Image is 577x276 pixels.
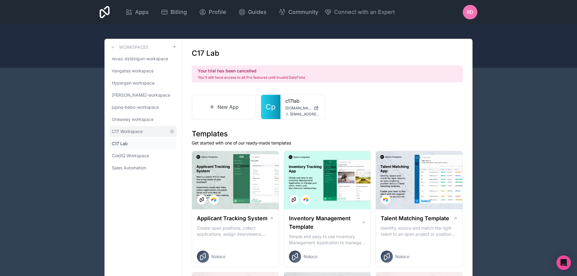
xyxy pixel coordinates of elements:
a: Apps [121,5,154,19]
span: Sales Automation [112,165,146,171]
a: jujuna-bebo-workspace [109,102,177,113]
span: Profile [209,8,226,16]
a: Oneaway workspace [109,114,177,125]
p: Create open positions, collect applications, assign interviewers, centralise candidate feedback a... [197,225,274,237]
a: [DOMAIN_NAME] [285,106,320,111]
span: ColdIQ Workspace [112,153,149,159]
a: C17 Workspace [109,126,177,137]
div: Open Intercom Messenger [556,255,571,270]
p: Simple and easy to use Inventory Management Application to manage your stock, orders and Manufact... [289,234,366,246]
a: c17lab [285,97,320,105]
a: C17 Lab [109,138,177,149]
a: revaz-dzidziguri-workspace [109,53,177,64]
a: Profile [194,5,231,19]
span: Guides [248,8,267,16]
h1: Templates [192,129,463,139]
span: [EMAIL_ADDRESS] [290,112,320,117]
a: Vangates workspace [109,65,177,76]
p: Get started with one of our ready-made templates [192,140,463,146]
span: Noloco [395,254,409,260]
img: Airtable Logo [303,197,308,202]
a: [PERSON_NAME]-workspace [109,90,177,101]
a: ColdIQ Workspace [109,150,177,161]
span: Cp [266,102,276,112]
h1: Talent Matching Template [381,214,449,223]
span: Apps [135,8,149,16]
span: Noloco [303,254,317,260]
h1: Applicant Tracking System [197,214,267,223]
span: Billing [171,8,187,16]
span: C17 Lab [112,141,128,147]
a: Billing [156,5,192,19]
span: Hypergen workspace [112,80,154,86]
p: You'll still have access to all Pro features until Invalid DateTime [198,75,305,80]
button: Connect with an Expert [324,8,395,16]
span: Connect with an Expert [334,8,395,16]
a: Cp [261,95,280,119]
a: Guides [234,5,271,19]
img: Airtable Logo [383,197,388,202]
p: Identify, source and match the right talent to an open project or position with our Talent Matchi... [381,225,458,237]
span: [DOMAIN_NAME] [285,106,311,111]
a: Sales Automation [109,162,177,173]
span: jujuna-bebo-workspace [112,104,159,110]
a: New App [192,95,256,119]
span: Oneaway workspace [112,116,154,122]
span: Vangates workspace [112,68,154,74]
img: Airtable Logo [211,197,216,202]
h1: C17 Lab [192,48,219,58]
a: Workspaces [109,44,148,51]
h1: Inventory Management Template [289,214,362,231]
span: RD [467,8,473,16]
span: [PERSON_NAME]-workspace [112,92,170,98]
a: Community [274,5,323,19]
span: C17 Workspace [112,128,143,135]
span: Community [288,8,318,16]
span: Noloco [211,254,225,260]
h2: Your trial has been cancelled [198,68,305,74]
h3: Workspaces [119,44,148,50]
a: Hypergen workspace [109,78,177,88]
span: revaz-dzidziguri-workspace [112,56,168,62]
